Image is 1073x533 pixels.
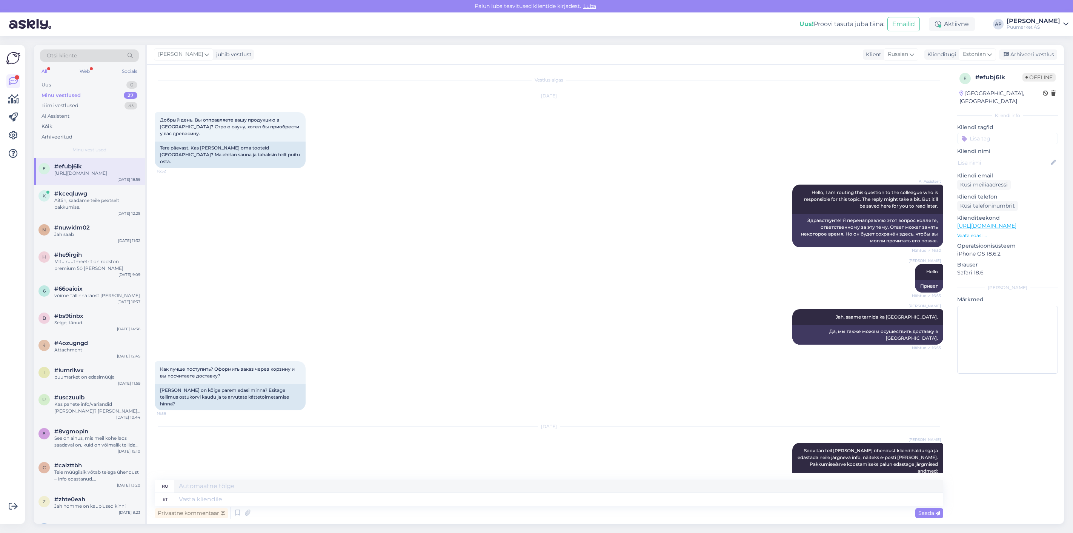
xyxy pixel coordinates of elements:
span: 6 [43,288,46,294]
span: #8vgmopln [54,428,88,435]
div: Да, мы также можем осуществить доставку в [GEOGRAPHIC_DATA]. [792,325,943,345]
span: #66oaioix [54,285,83,292]
div: Vestlus algas [155,77,943,83]
span: 8 [43,431,46,436]
div: 33 [125,102,137,109]
div: Jah homme on kauplused kinni [54,503,140,510]
p: Operatsioonisüsteem [957,242,1058,250]
span: #kceqluwg [54,190,87,197]
span: #nuwklm02 [54,224,90,231]
div: [PERSON_NAME] [1007,18,1060,24]
div: võime Tallinna laost [PERSON_NAME] [54,292,140,299]
p: Märkmed [957,296,1058,303]
span: Hello, I am routing this question to the colleague who is responsible for this topic. The reply m... [804,189,939,209]
div: Socials [120,66,139,76]
div: [DATE] 16:37 [117,299,140,305]
div: 0 [126,81,137,89]
div: [GEOGRAPHIC_DATA], [GEOGRAPHIC_DATA] [959,89,1043,105]
p: iPhone OS 18.6.2 [957,250,1058,258]
p: Brauser [957,261,1058,269]
div: et [163,493,168,506]
div: [DATE] 16:59 [117,177,140,182]
div: [DATE] 9:23 [119,510,140,515]
div: Kliendi info [957,112,1058,119]
div: [PERSON_NAME] on kõige parem edasi minna? Esitage tellimus ostukorvi kaudu ja te arvutate kätteto... [155,384,306,410]
div: [DATE] 13:20 [117,482,140,488]
span: 16:59 [157,411,185,416]
div: Klienditugi [924,51,956,59]
p: Kliendi telefon [957,193,1058,201]
span: AI Assistent [913,179,941,184]
div: AP [993,19,1004,29]
span: i [43,370,45,375]
div: [DATE] 12:25 [117,211,140,216]
span: [PERSON_NAME] [909,258,941,263]
div: Teie müügiisik võtab teiega ühendust – Info edastanud. ([PERSON_NAME]:le) [54,469,140,482]
div: juhib vestlust [213,51,252,59]
div: Puumarket AS [1007,24,1060,30]
div: [DATE] [155,92,943,99]
p: Kliendi tag'id [957,123,1058,131]
span: e [43,166,46,171]
div: # efubj6lk [975,73,1022,82]
div: AI Assistent [42,112,69,120]
div: Web [78,66,91,76]
div: [DATE] [155,423,943,430]
span: Как лучше поступить? Оформить заказ через корзину и вы посчитаете доставку? [160,366,296,379]
span: Russian [888,50,908,59]
div: [DATE] 15:10 [118,448,140,454]
div: Uus [42,81,51,89]
div: Привет [915,280,943,293]
span: #he9irgih [54,251,82,258]
div: See on ainus, mis meil kohe laos saadaval on, kuid on võimalik tellida ka lühemat mõõtu. Sel juhu... [54,435,140,448]
div: [DATE] 11:32 [118,238,140,243]
div: Arhiveeritud [42,133,72,141]
p: Safari 18.6 [957,269,1058,277]
div: Küsi meiliaadressi [957,180,1011,190]
span: Nähtud ✓ 16:52 [912,248,941,253]
div: [DATE] 14:36 [117,326,140,332]
div: Mitu ruutmeetrit on rockton premium 50 [PERSON_NAME] [54,258,140,272]
span: Saada [918,510,940,516]
span: Otsi kliente [47,52,77,60]
div: Proovi tasuta juba täna: [799,20,884,29]
div: Jah saab [54,231,140,238]
span: Soovitan teil [PERSON_NAME] ühendust kliendihalduriga ja edastada neile järgneva info, näiteks e-... [798,448,939,515]
span: Добрый день. Вы отправляете вашу продукцию в [GEOGRAPHIC_DATA]? Строю сауну, хотел бы приобрести ... [160,117,300,136]
span: #bs9tinbx [54,313,83,319]
a: [URL][DOMAIN_NAME] [957,222,1016,229]
span: Nähtud ✓ 16:53 [912,293,941,299]
span: [PERSON_NAME] [909,437,941,442]
span: #efubj6lk [54,163,82,170]
span: Offline [1022,73,1056,82]
div: [DATE] 10:44 [116,414,140,420]
span: #usczuulb [54,394,85,401]
input: Lisa tag [957,133,1058,144]
p: Kliendi nimi [957,147,1058,155]
p: Klienditeekond [957,214,1058,222]
img: Askly Logo [6,51,20,65]
div: Selge, tänud. [54,319,140,326]
div: Klient [863,51,881,59]
div: Küsi telefoninumbrit [957,201,1018,211]
span: Minu vestlused [72,146,106,153]
span: k [43,193,46,199]
div: [URL][DOMAIN_NAME] [54,170,140,177]
div: Tere päevast. Kas [PERSON_NAME] oma tooteid [GEOGRAPHIC_DATA]? Ma ehitan sauna ja tahaksin teilt ... [155,142,306,168]
span: Luba [581,3,598,9]
div: 27 [124,92,137,99]
span: n [42,227,46,233]
span: [PERSON_NAME] [909,303,941,309]
a: [PERSON_NAME]Puumarket AS [1007,18,1068,30]
span: c [43,465,46,470]
div: Tiimi vestlused [42,102,78,109]
div: Arhiveeri vestlus [999,49,1057,60]
div: puumarket on edasimüüja [54,374,140,380]
span: #fekxbzbt [54,523,84,530]
span: #4ozugngd [54,340,88,347]
span: z [43,499,46,504]
div: Privaatne kommentaar [155,508,228,518]
div: All [40,66,49,76]
span: #caizttbh [54,462,82,469]
span: h [42,254,46,260]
